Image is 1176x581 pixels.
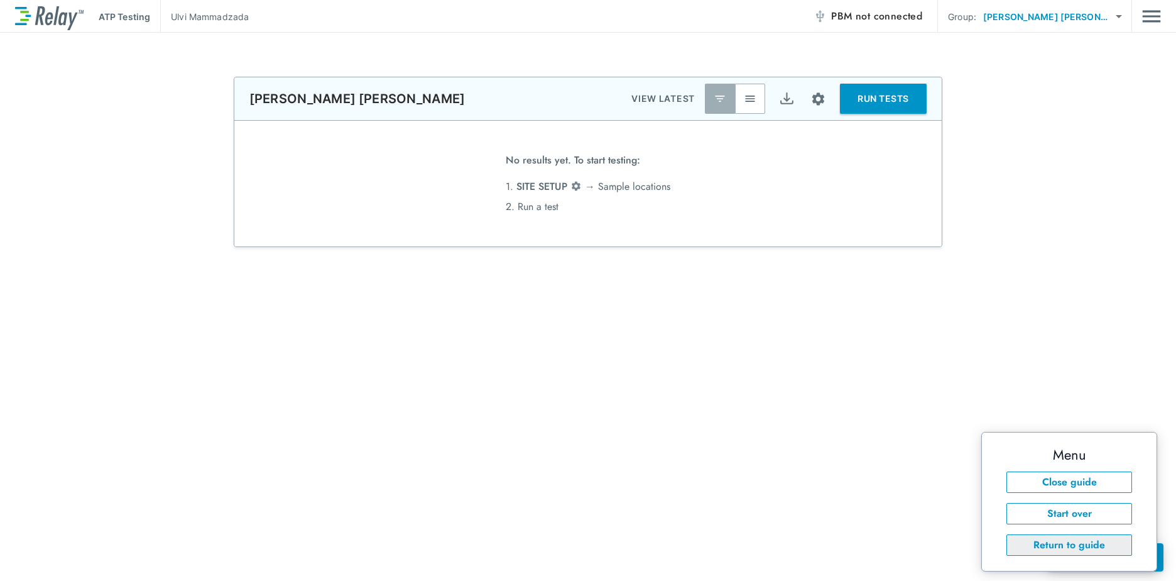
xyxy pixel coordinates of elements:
[856,9,922,23] span: not connected
[171,10,249,23] p: Ulvi Mammadzada
[506,197,670,217] li: 2. Run a test
[1142,4,1161,28] img: Drawer Icon
[802,82,835,116] button: Site setup
[744,92,756,105] img: View All
[771,84,802,114] button: Export
[15,3,84,30] img: LuminUltra Relay
[810,91,826,107] img: Settings Icon
[99,10,150,23] p: ATP Testing
[570,180,582,192] img: Settings Icon
[808,4,927,29] button: PBM not connected
[631,91,695,106] p: VIEW LATEST
[506,150,640,177] span: No results yet. To start testing:
[1142,4,1161,28] button: Main menu
[779,91,795,107] img: Export Icon
[831,8,922,25] span: PBM
[814,10,826,23] img: Offline Icon
[982,433,1157,571] iframe: tooltip
[714,92,726,105] img: Latest
[516,179,567,194] span: SITE SETUP
[840,84,927,114] button: RUN TESTS
[249,91,465,106] p: [PERSON_NAME] [PERSON_NAME]
[506,177,670,197] li: 1. → Sample locations
[948,10,976,23] p: Group:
